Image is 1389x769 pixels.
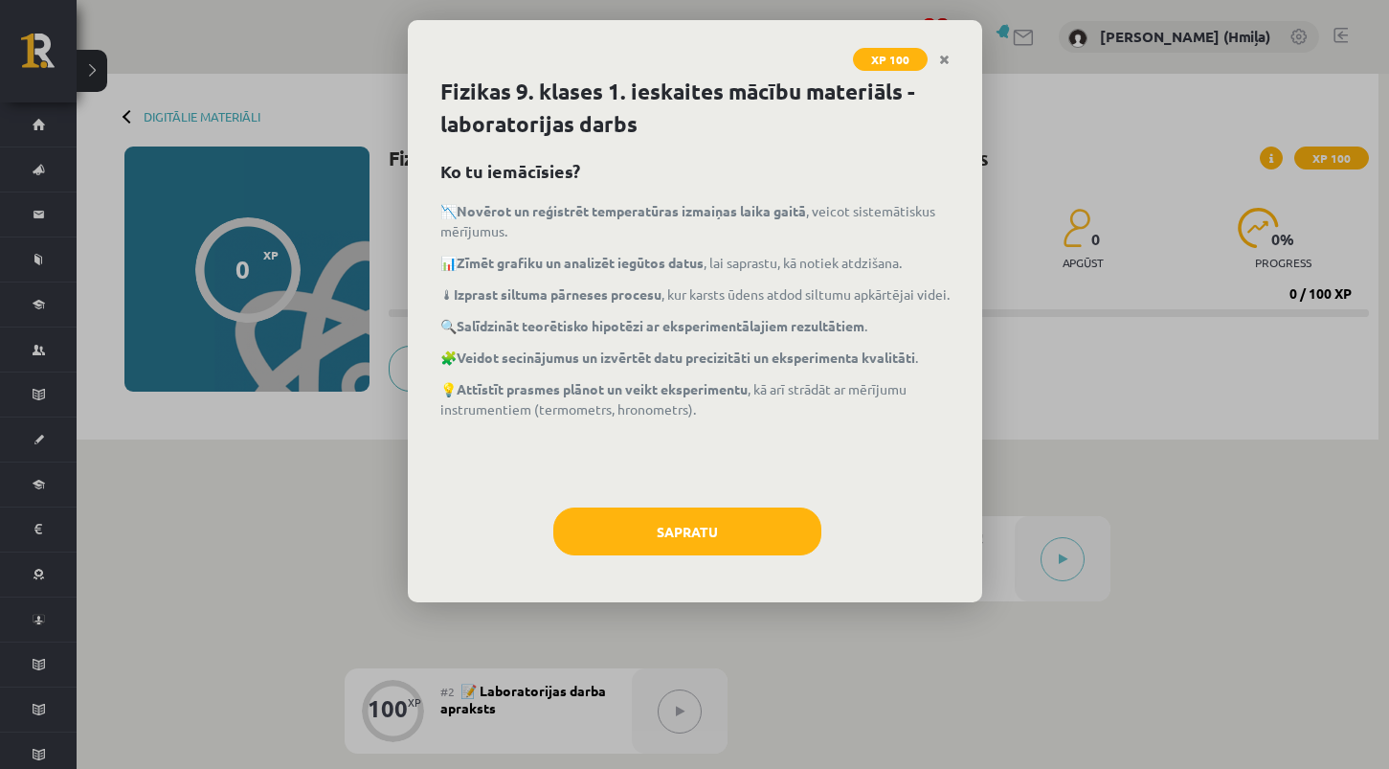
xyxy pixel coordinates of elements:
strong: Veidot secinājumus un izvērtēt datu precizitāti un eksperimenta kvalitāti [457,349,915,366]
p: 🔍 . [440,316,950,336]
strong: Attīstīt prasmes plānot un veikt eksperimentu [457,380,748,397]
p: 📉 , veicot sistemātiskus mērījumus. [440,201,950,241]
strong: Novērot un reģistrēt temperatūras izmaiņas laika gaitā [457,202,806,219]
h1: Fizikas 9. klases 1. ieskaites mācību materiāls - laboratorijas darbs [440,76,950,141]
p: 💡 , kā arī strādāt ar mērījumu instrumentiem (termometrs, hronometrs). [440,379,950,419]
strong: Salīdzināt teorētisko hipotēzi ar eksperimentālajiem rezultātiem [457,317,864,334]
p: 📊 , lai saprastu, kā notiek atdzišana. [440,253,950,273]
h2: Ko tu iemācīsies? [440,158,950,184]
p: 🌡 , kur karsts ūdens atdod siltumu apkārtējai videi. [440,284,950,305]
p: 🧩 . [440,348,950,368]
strong: Zīmēt grafiku un analizēt iegūtos datus [457,254,704,271]
span: XP 100 [853,48,928,71]
a: Close [928,41,961,79]
strong: Izprast siltuma pārneses procesu [454,285,661,303]
button: Sapratu [553,508,821,555]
